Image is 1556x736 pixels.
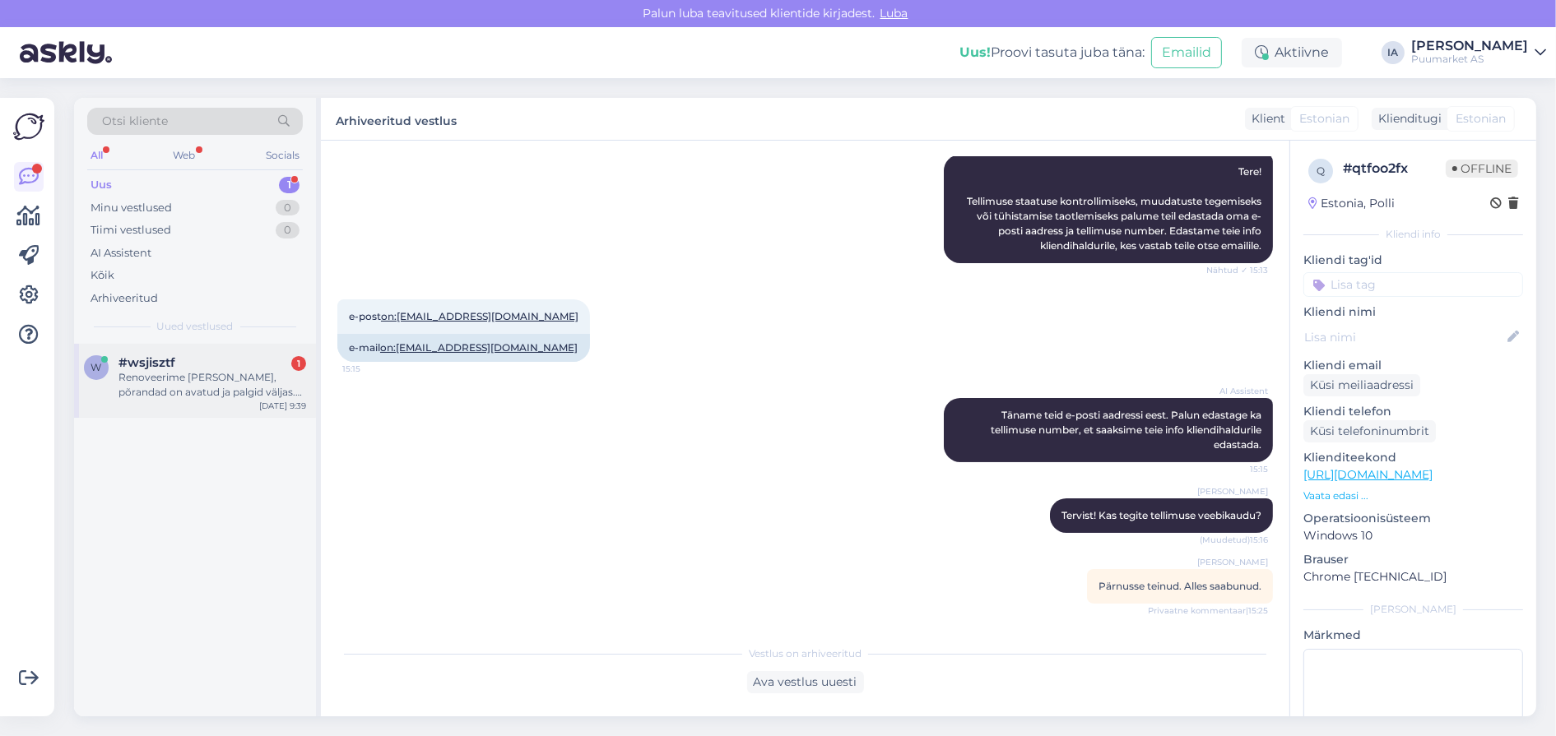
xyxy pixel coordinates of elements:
span: (Muudetud) 15:16 [1200,534,1268,546]
span: Estonian [1456,110,1506,127]
span: Nähtud ✓ 15:13 [1206,264,1268,276]
div: Uus [91,177,112,193]
span: Estonian [1299,110,1349,127]
p: Windows 10 [1303,527,1523,544]
div: [DATE] 9:39 [259,400,306,412]
div: [PERSON_NAME] [1303,602,1523,617]
div: Klienditugi [1372,110,1442,127]
span: Vestlus on arhiveeritud [749,646,862,661]
div: Kõik [91,267,114,284]
div: e-mail [337,334,590,362]
span: [PERSON_NAME] [1197,485,1268,498]
label: Arhiveeritud vestlus [336,108,457,130]
div: [PERSON_NAME] [1411,39,1528,53]
a: on:[EMAIL_ADDRESS][DOMAIN_NAME] [381,310,578,322]
div: Proovi tasuta juba täna: [959,43,1145,62]
span: e-post [349,310,578,322]
div: IA [1382,41,1405,64]
span: Tervist! Kas tegite tellimuse veebikaudu? [1061,509,1261,521]
div: 0 [276,200,300,216]
span: Luba [876,6,913,21]
div: Minu vestlused [91,200,172,216]
p: Kliendi telefon [1303,403,1523,420]
span: Pärnusse teinud. Alles saabunud. [1098,580,1261,592]
div: Renoveerime [PERSON_NAME], põrandad on avatud ja palgid väljas. Palkide servadesse plaan panna 15... [118,370,306,400]
div: Küsi meiliaadressi [1303,374,1420,396]
span: 15:15 [1206,463,1268,475]
a: on:[EMAIL_ADDRESS][DOMAIN_NAME] [380,341,578,354]
div: Tiimi vestlused [91,222,171,238]
div: # qtfoo2fx [1343,159,1446,178]
span: w [91,361,102,373]
p: Brauser [1303,551,1523,568]
div: Aktiivne [1242,38,1342,67]
p: Kliendi nimi [1303,303,1523,321]
div: AI Assistent [91,245,151,262]
span: Otsi kliente [102,113,168,130]
div: Socials [262,145,303,166]
span: [PERSON_NAME] [1197,556,1268,568]
a: [URL][DOMAIN_NAME] [1303,467,1433,482]
div: All [87,145,106,166]
p: Operatsioonisüsteem [1303,510,1523,527]
span: Täname teid e-posti aadressi eest. Palun edastage ka tellimuse number, et saaksime teie info klie... [991,409,1264,451]
p: Klienditeekond [1303,449,1523,466]
img: Askly Logo [13,111,44,142]
span: 15:15 [342,363,404,375]
input: Lisa nimi [1304,328,1504,346]
a: [PERSON_NAME]Puumarket AS [1411,39,1546,66]
div: Kliendi info [1303,227,1523,242]
span: AI Assistent [1206,385,1268,397]
button: Emailid [1151,37,1222,68]
div: Ava vestlus uuesti [747,671,864,693]
b: Uus! [959,44,991,60]
div: Web [170,145,199,166]
input: Lisa tag [1303,272,1523,297]
span: #wsjisztf [118,355,175,370]
p: Chrome [TECHNICAL_ID] [1303,568,1523,586]
span: Offline [1446,160,1518,178]
p: Kliendi tag'id [1303,252,1523,269]
p: Kliendi email [1303,357,1523,374]
div: 1 [291,356,306,371]
div: Klient [1245,110,1285,127]
span: Uued vestlused [157,319,234,334]
span: q [1317,164,1325,177]
div: 0 [276,222,300,238]
div: Küsi telefoninumbrit [1303,420,1436,442]
p: Märkmed [1303,627,1523,644]
span: Privaatne kommentaar | 15:25 [1148,604,1268,617]
div: Estonia, Polli [1308,195,1395,212]
div: 1 [279,177,300,193]
div: Arhiveeritud [91,290,158,307]
div: Puumarket AS [1411,53,1528,66]
p: Vaata edasi ... [1303,488,1523,503]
